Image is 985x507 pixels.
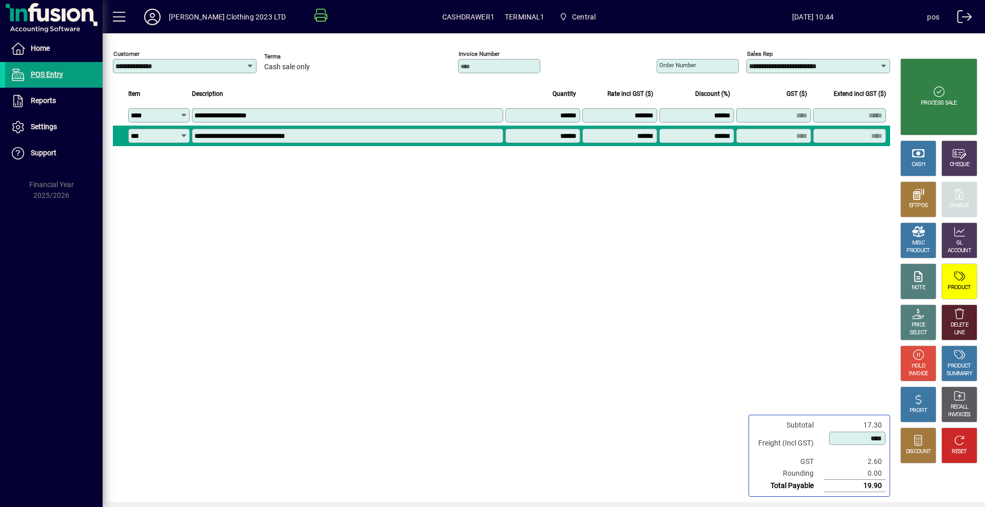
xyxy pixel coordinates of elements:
[5,88,103,114] a: Reports
[5,140,103,166] a: Support
[753,419,824,431] td: Subtotal
[5,114,103,140] a: Settings
[954,329,964,337] div: LINE
[951,321,968,329] div: DELETE
[113,50,140,57] mat-label: Customer
[912,321,925,329] div: PRICE
[948,247,971,255] div: ACCOUNT
[695,88,730,99] span: Discount (%)
[31,123,57,131] span: Settings
[921,99,957,107] div: PROCESS SALE
[909,370,928,378] div: INVOICE
[912,161,925,169] div: CASH
[786,88,807,99] span: GST ($)
[753,468,824,480] td: Rounding
[950,202,970,210] div: CHARGE
[906,448,931,456] div: DISCOUNT
[31,96,56,105] span: Reports
[948,362,971,370] div: PRODUCT
[753,456,824,468] td: GST
[659,62,696,69] mat-label: Order number
[136,8,169,26] button: Profile
[699,9,928,25] span: [DATE] 10:44
[442,9,495,25] span: CASHDRAWER1
[947,370,972,378] div: SUMMARY
[553,88,576,99] span: Quantity
[128,88,141,99] span: Item
[927,9,939,25] div: pos
[834,88,886,99] span: Extend incl GST ($)
[824,468,885,480] td: 0.00
[910,407,927,415] div: PROFIT
[950,2,972,35] a: Logout
[912,284,925,292] div: NOTE
[912,239,924,247] div: MISC
[948,411,970,419] div: INVOICES
[31,70,63,78] span: POS Entry
[824,456,885,468] td: 2.60
[459,50,500,57] mat-label: Invoice number
[169,9,286,25] div: [PERSON_NAME] Clothing 2023 LTD
[747,50,773,57] mat-label: Sales rep
[5,36,103,62] a: Home
[956,239,963,247] div: GL
[753,431,824,456] td: Freight (Incl GST)
[824,480,885,492] td: 19.90
[31,149,56,157] span: Support
[951,403,969,411] div: RECALL
[952,448,967,456] div: RESET
[192,88,223,99] span: Description
[948,284,971,292] div: PRODUCT
[910,329,928,337] div: SELECT
[264,63,310,71] span: Cash sale only
[909,202,928,210] div: EFTPOS
[950,161,969,169] div: CHEQUE
[824,419,885,431] td: 17.30
[505,9,545,25] span: TERMINAL1
[607,88,653,99] span: Rate incl GST ($)
[264,53,326,60] span: Terms
[912,362,925,370] div: HOLD
[555,8,600,26] span: Central
[572,9,596,25] span: Central
[31,44,50,52] span: Home
[753,480,824,492] td: Total Payable
[907,247,930,255] div: PRODUCT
